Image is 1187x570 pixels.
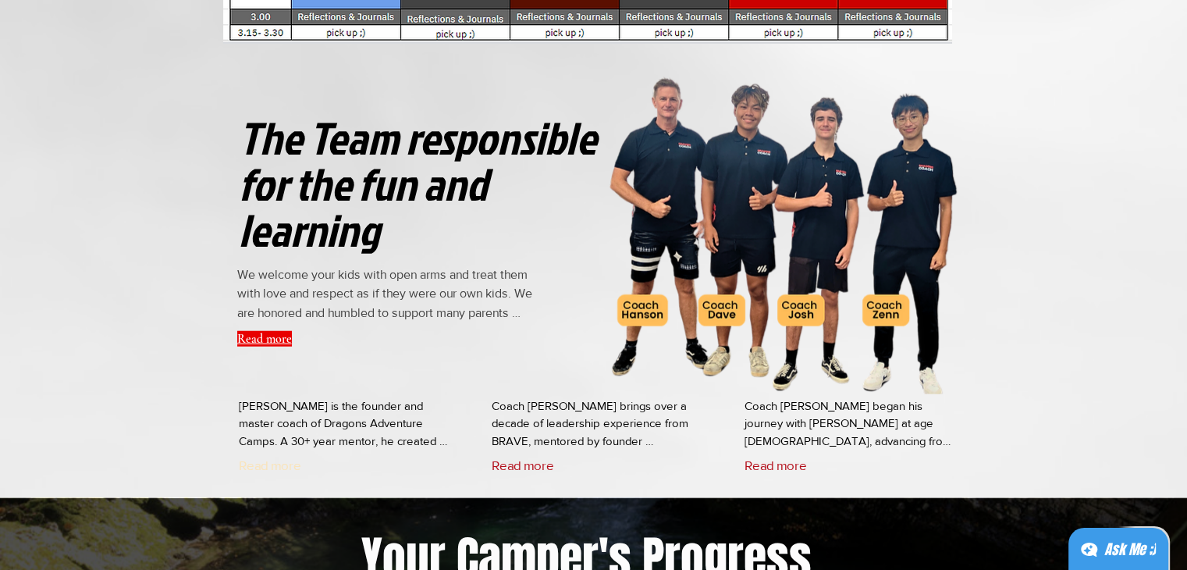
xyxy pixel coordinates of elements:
[745,458,807,472] button: Read more
[239,105,596,262] span: The Team responsible for the fun and learning
[492,397,702,451] p: Coach [PERSON_NAME] brings over a decade of leadership experience from BRAVE, mentored by founder...
[492,458,554,472] button: Read more
[237,331,292,347] button: Read more
[239,397,450,451] p: [PERSON_NAME] is the founder and master coach of Dragons Adventure Camps. A 30+ year mentor, he c...
[1104,539,1156,561] div: Ask Me ;)
[745,397,955,451] p: Coach [PERSON_NAME] began his journey with [PERSON_NAME] at age [DEMOGRAPHIC_DATA], advancing fro...
[239,458,301,472] button: Read more
[237,265,547,323] p: We welcome your kids with open arms and treat them with love and respect as if they were our own ...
